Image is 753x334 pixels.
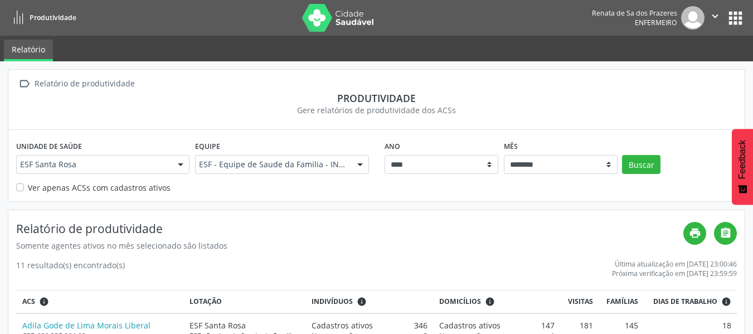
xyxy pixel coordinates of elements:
div: Última atualização em [DATE] 23:00:46 [612,259,737,269]
div: ESF Santa Rosa [190,320,300,331]
label: Equipe [195,138,220,155]
a: Produtividade [8,8,76,27]
a: Adila Gode de Lima Morais Liberal [22,320,150,331]
span: Produtividade [30,13,76,22]
i: Dias em que o(a) ACS fez pelo menos uma visita, ou ficha de cadastro individual ou cadastro domic... [721,297,731,307]
div: Somente agentes ativos no mês selecionado são listados [16,240,683,251]
span: Indivíduos [312,297,353,307]
label: Ano [385,138,400,155]
span: ESF - Equipe de Saude da Familia - INE: 0000143898 [199,159,346,170]
span: Cadastros ativos [439,320,501,331]
i:  [16,76,32,92]
div: 346 [312,320,427,331]
a: print [683,222,706,245]
div: 11 resultado(s) encontrado(s) [16,259,125,278]
a:  Relatório de produtividade [16,76,137,92]
span: Feedback [737,140,747,179]
i: <div class="text-left"> <div> <strong>Cadastros ativos:</strong> Cadastros que estão vinculados a... [357,297,367,307]
i:  [709,10,721,22]
th: Lotação [183,291,305,313]
div: 147 [439,320,555,331]
i: ACSs que estiveram vinculados a uma UBS neste período, mesmo sem produtividade. [39,297,49,307]
div: Relatório de produtividade [32,76,137,92]
i: print [689,227,701,239]
label: Ver apenas ACSs com cadastros ativos [28,182,171,193]
span: Dias de trabalho [653,297,717,307]
a: Relatório [4,40,53,61]
button: apps [726,8,745,28]
span: Enfermeiro [635,18,677,27]
span: Domicílios [439,297,481,307]
div: Próxima verificação em [DATE] 23:59:59 [612,269,737,278]
i:  [720,227,732,239]
div: Gere relatórios de produtividade dos ACSs [16,104,737,116]
button:  [705,6,726,30]
label: Unidade de saúde [16,138,82,155]
th: Visitas [561,291,599,313]
span: ESF Santa Rosa [20,159,167,170]
th: Famílias [599,291,644,313]
a:  [714,222,737,245]
label: Mês [504,138,518,155]
div: Produtividade [16,92,737,104]
span: Cadastros ativos [312,320,373,331]
span: ACS [22,297,35,307]
button: Feedback - Mostrar pesquisa [732,129,753,205]
button: Buscar [622,155,660,174]
div: Renata de Sa dos Prazeres [592,8,677,18]
img: img [681,6,705,30]
h4: Relatório de produtividade [16,222,683,236]
i: <div class="text-left"> <div> <strong>Cadastros ativos:</strong> Cadastros que estão vinculados a... [485,297,495,307]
